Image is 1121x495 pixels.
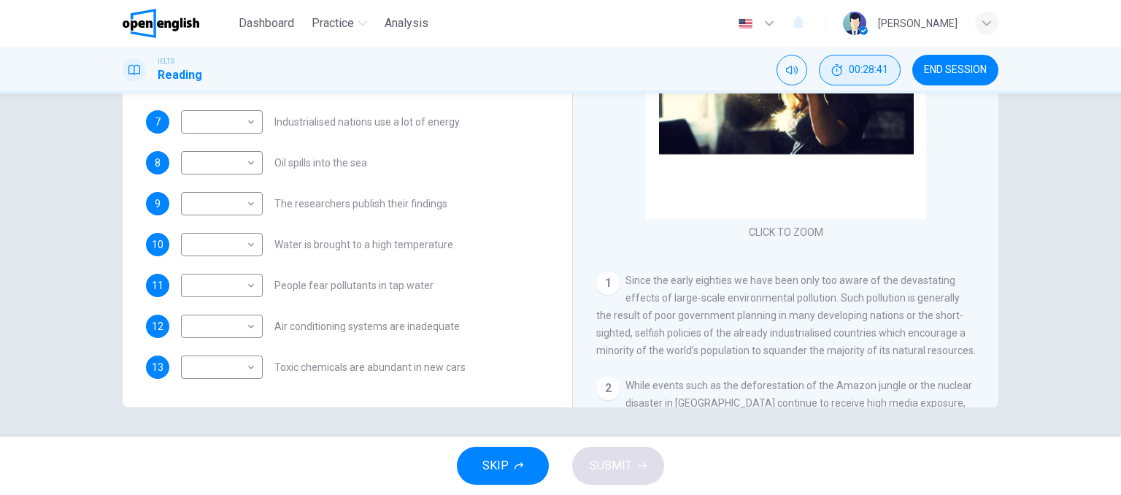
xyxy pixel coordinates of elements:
span: 8 [155,158,161,168]
img: Profile picture [843,12,866,35]
a: OpenEnglish logo [123,9,233,38]
span: Air conditioning systems are inadequate [274,321,460,331]
span: 9 [155,199,161,209]
span: Oil spills into the sea [274,158,367,168]
span: Practice [312,15,354,32]
button: Analysis [379,10,434,37]
div: [PERSON_NAME] [878,15,958,32]
span: Analysis [385,15,428,32]
button: Practice [306,10,373,37]
button: Dashboard [233,10,300,37]
span: Dashboard [239,15,294,32]
span: 13 [152,362,163,372]
img: OpenEnglish logo [123,9,199,38]
div: Hide [819,55,901,85]
span: The researchers publish their findings [274,199,447,209]
div: Mute [777,55,807,85]
span: 11 [152,280,163,291]
h1: Reading [158,66,202,84]
button: SKIP [457,447,549,485]
span: Industrialised nations use a lot of energy [274,117,460,127]
span: 10 [152,239,163,250]
div: 2 [596,377,620,400]
span: 00:28:41 [849,64,888,76]
span: People fear pollutants in tap water [274,280,434,291]
div: 1 [596,272,620,295]
span: Water is brought to a high temperature [274,239,453,250]
button: END SESSION [912,55,998,85]
img: en [736,18,755,29]
span: Since the early eighties we have been only too aware of the devastating effects of large-scale en... [596,275,976,356]
span: SKIP [482,456,509,476]
span: 12 [152,321,163,331]
span: IELTS [158,56,174,66]
button: 00:28:41 [819,55,901,85]
span: END SESSION [924,64,987,76]
span: 7 [155,117,161,127]
span: Toxic chemicals are abundant in new cars [274,362,466,372]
